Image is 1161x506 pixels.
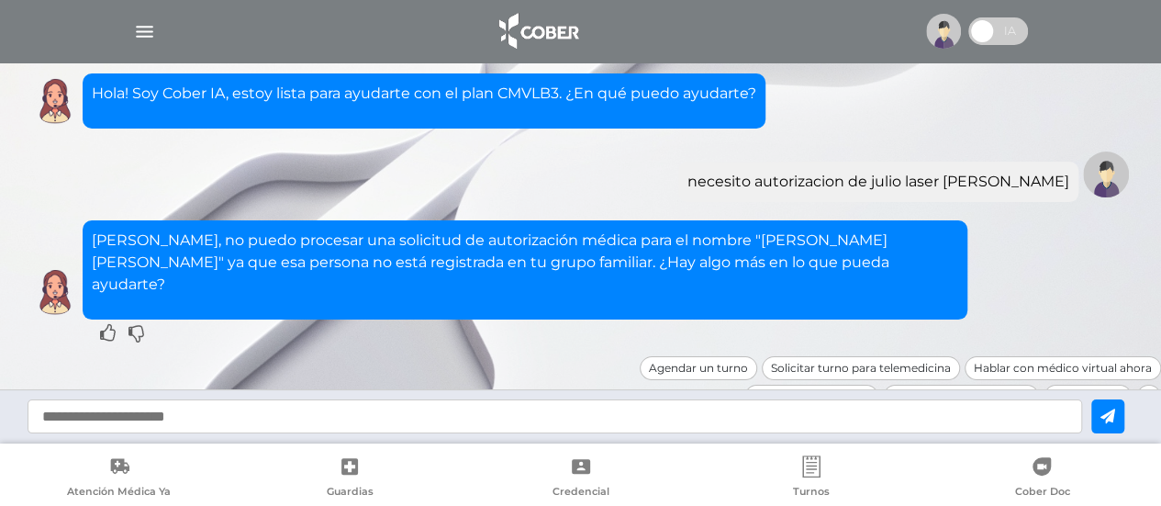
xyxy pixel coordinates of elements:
[4,455,234,502] a: Atención Médica Ya
[67,485,171,501] span: Atención Médica Ya
[92,83,756,105] p: Hola! Soy Cober IA, estoy lista para ayudarte con el plan CMVLB3. ¿En qué puedo ayudarte?
[234,455,464,502] a: Guardias
[465,455,696,502] a: Credencial
[744,385,878,409] div: Solicitar autorización
[640,356,757,380] div: Agendar un turno
[793,485,830,501] span: Turnos
[883,385,1039,409] div: Consultar cartilla médica
[926,14,961,49] img: profile-placeholder.svg
[927,455,1157,502] a: Cober Doc
[92,230,958,296] p: [PERSON_NAME], no puedo procesar una solicitud de autorización médica para el nombre "[PERSON_NAM...
[965,356,1161,380] div: Hablar con médico virtual ahora
[553,485,609,501] span: Credencial
[32,78,78,124] img: Cober IA
[1044,385,1132,409] div: Odontología
[687,171,1069,193] div: necesito autorizacion de julio laser [PERSON_NAME]
[327,485,374,501] span: Guardias
[133,20,156,43] img: Cober_menu-lines-white.svg
[32,269,78,315] img: Cober IA
[762,356,960,380] div: Solicitar turno para telemedicina
[696,455,926,502] a: Turnos
[489,9,586,53] img: logo_cober_home-white.png
[1014,485,1069,501] span: Cober Doc
[1083,152,1129,197] img: Tu imagen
